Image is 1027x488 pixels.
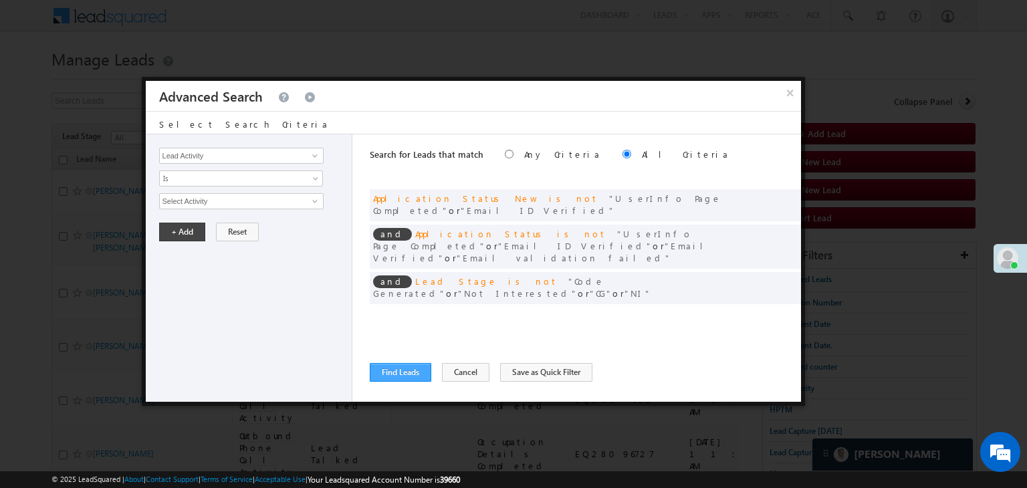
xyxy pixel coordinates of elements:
[373,228,713,263] span: or or or
[557,228,606,239] span: is not
[23,70,56,88] img: d_60004797649_company_0_60004797649
[498,240,653,251] span: Email ID Verified
[524,148,601,160] label: Any Criteria
[415,275,497,287] span: Lead Stage
[70,70,225,88] div: Chat with us now
[373,193,538,204] span: Application Status New
[373,275,651,299] span: or or or
[442,363,489,382] button: Cancel
[373,240,713,263] span: Email Verified
[642,148,729,160] label: All Criteria
[373,228,692,251] span: UserInfo Page Completed
[216,223,259,241] button: Reset
[508,275,558,287] span: is not
[461,205,615,216] span: Email ID Verified
[159,223,205,241] button: + Add
[159,193,324,209] input: Type to Search
[373,275,412,288] span: and
[373,275,604,299] span: Code Generated
[373,193,721,216] span: UserInfo Page Completed
[373,193,721,216] span: or
[780,81,801,104] button: ×
[159,170,323,187] a: Is
[305,195,322,208] a: Show All Items
[549,193,598,204] span: is not
[370,363,431,382] button: Find Leads
[124,475,144,483] a: About
[373,228,412,241] span: and
[440,475,460,485] span: 39660
[159,81,263,111] h3: Advanced Search
[159,118,329,130] span: Select Search Criteria
[159,148,324,164] input: Type to Search
[17,124,244,372] textarea: Type your message and hit 'Enter'
[51,473,460,486] span: © 2025 LeadSquared | | | | |
[458,287,578,299] span: Not Interested
[415,228,546,239] span: Application Status
[500,363,592,382] button: Save as Quick Filter
[370,148,483,160] span: Search for Leads that match
[182,384,243,402] em: Start Chat
[146,475,199,483] a: Contact Support
[624,287,651,299] span: NI
[590,287,612,299] span: CG
[457,252,671,263] span: Email validation failed
[308,475,460,485] span: Your Leadsquared Account Number is
[255,475,306,483] a: Acceptable Use
[160,172,305,185] span: Is
[201,475,253,483] a: Terms of Service
[305,149,322,162] a: Show All Items
[219,7,251,39] div: Minimize live chat window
